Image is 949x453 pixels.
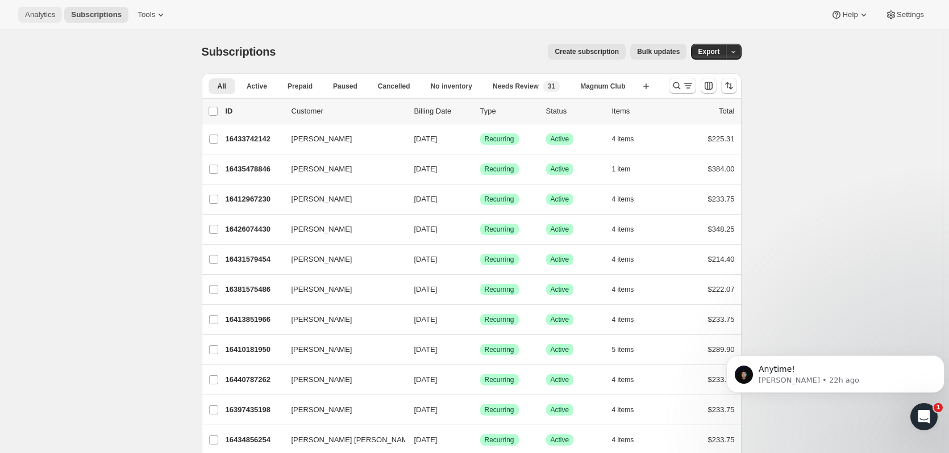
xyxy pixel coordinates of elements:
span: Active [551,375,569,384]
span: Recurring [485,165,514,174]
span: $233.75 [708,195,735,203]
span: $289.90 [708,345,735,354]
span: Bulk updates [637,47,680,56]
span: Active [247,82,267,91]
button: 4 items [612,402,647,418]
span: Recurring [485,255,514,264]
button: Settings [879,7,931,23]
span: [PERSON_NAME] [PERSON_NAME] [292,434,415,446]
span: Tools [138,10,155,19]
span: Settings [897,10,924,19]
button: 4 items [612,432,647,448]
div: 16433742142[PERSON_NAME][DATE]SuccessRecurringSuccessActive4 items$225.31 [226,131,735,147]
span: Recurring [485,195,514,204]
span: Recurring [485,405,514,414]
button: [PERSON_NAME] [285,341,398,359]
span: [PERSON_NAME] [292,163,352,175]
button: 4 items [612,221,647,237]
p: 16397435198 [226,404,282,416]
button: 5 items [612,342,647,358]
p: 16381575486 [226,284,282,295]
span: 1 item [612,165,631,174]
div: 16410181950[PERSON_NAME][DATE]SuccessRecurringSuccessActive5 items$289.90 [226,342,735,358]
span: Subscriptions [71,10,122,19]
span: Recurring [485,285,514,294]
span: [PERSON_NAME] [292,224,352,235]
span: [DATE] [414,165,438,173]
button: 4 items [612,312,647,328]
span: Prepaid [288,82,313,91]
span: [DATE] [414,435,438,444]
span: [PERSON_NAME] [292,133,352,145]
span: Active [551,315,569,324]
p: Total [719,106,734,117]
button: Bulk updates [630,44,686,60]
span: All [218,82,226,91]
span: Active [551,165,569,174]
div: 16413851966[PERSON_NAME][DATE]SuccessRecurringSuccessActive4 items$233.75 [226,312,735,328]
p: 16440787262 [226,374,282,385]
span: 4 items [612,225,634,234]
p: 16431579454 [226,254,282,265]
span: 31 [548,82,555,91]
span: [PERSON_NAME] [292,254,352,265]
span: 4 items [612,315,634,324]
p: Billing Date [414,106,471,117]
button: [PERSON_NAME] [285,280,398,299]
span: $233.75 [708,315,735,324]
div: IDCustomerBilling DateTypeStatusItemsTotal [226,106,735,117]
span: $222.07 [708,285,735,293]
div: 16397435198[PERSON_NAME][DATE]SuccessRecurringSuccessActive4 items$233.75 [226,402,735,418]
span: 4 items [612,255,634,264]
span: Subscriptions [202,45,276,58]
span: Export [698,47,719,56]
span: [PERSON_NAME] [292,314,352,325]
div: 16426074430[PERSON_NAME][DATE]SuccessRecurringSuccessActive4 items$348.25 [226,221,735,237]
p: 16412967230 [226,194,282,205]
button: [PERSON_NAME] [285,220,398,238]
span: Help [842,10,858,19]
div: Items [612,106,669,117]
button: Sort the results [721,78,737,94]
span: Recurring [485,135,514,144]
div: 16381575486[PERSON_NAME][DATE]SuccessRecurringSuccessActive4 items$222.07 [226,282,735,297]
div: Type [480,106,537,117]
button: Create new view [637,78,655,94]
button: Help [824,7,876,23]
span: [DATE] [414,375,438,384]
span: Active [551,255,569,264]
span: $233.75 [708,375,735,384]
span: Recurring [485,375,514,384]
span: 4 items [612,195,634,204]
span: 5 items [612,345,634,354]
button: Customize table column order and visibility [701,78,717,94]
button: [PERSON_NAME] [285,371,398,389]
span: Active [551,225,569,234]
button: 4 items [612,251,647,267]
span: No inventory [431,82,472,91]
span: Cancelled [378,82,410,91]
iframe: Intercom live chat [910,403,938,430]
span: [PERSON_NAME] [292,284,352,295]
button: [PERSON_NAME] [285,250,398,269]
div: 16412967230[PERSON_NAME][DATE]SuccessRecurringSuccessActive4 items$233.75 [226,191,735,207]
span: [DATE] [414,285,438,293]
iframe: Intercom notifications message [722,332,949,422]
button: [PERSON_NAME] [285,401,398,419]
span: [DATE] [414,135,438,143]
p: 16426074430 [226,224,282,235]
span: [DATE] [414,225,438,233]
p: ID [226,106,282,117]
button: [PERSON_NAME] [285,130,398,148]
button: Search and filter results [669,78,696,94]
p: 16413851966 [226,314,282,325]
span: $384.00 [708,165,735,173]
button: Subscriptions [64,7,128,23]
span: Active [551,405,569,414]
div: 16435478846[PERSON_NAME][DATE]SuccessRecurringSuccessActive1 item$384.00 [226,161,735,177]
p: 16435478846 [226,163,282,175]
p: 16433742142 [226,133,282,145]
span: [PERSON_NAME] [292,194,352,205]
